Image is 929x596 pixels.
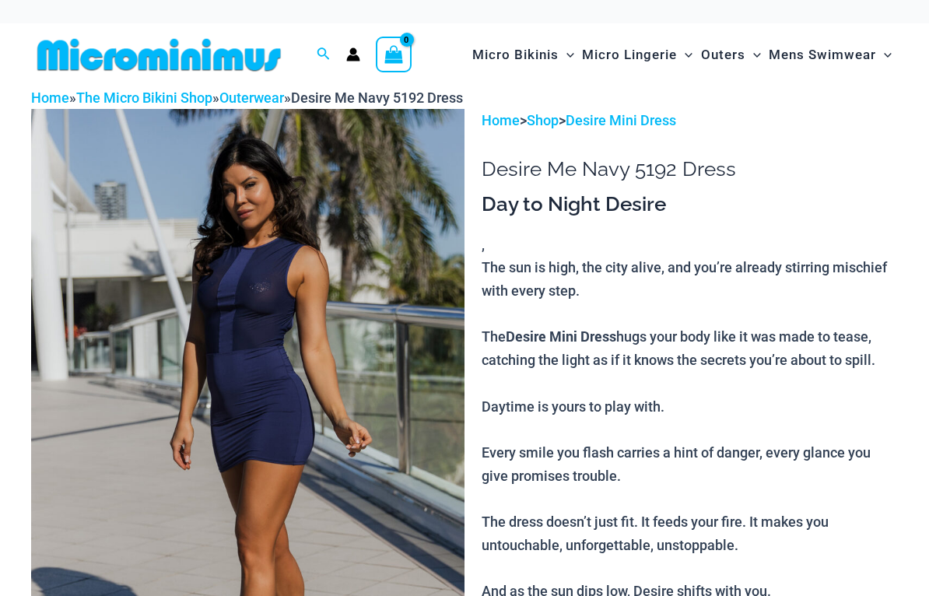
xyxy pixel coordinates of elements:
span: » » » [31,89,463,106]
a: The Micro Bikini Shop [76,89,212,106]
span: Desire Me Navy 5192 Dress [291,89,463,106]
nav: Site Navigation [466,29,898,81]
span: Menu Toggle [745,35,761,75]
span: Menu Toggle [876,35,892,75]
a: Outerwear [219,89,284,106]
span: Menu Toggle [559,35,574,75]
a: Home [31,89,69,106]
a: Shop [527,112,559,128]
a: Home [482,112,520,128]
a: Micro BikinisMenu ToggleMenu Toggle [468,31,578,79]
span: Outers [701,35,745,75]
span: Micro Bikinis [472,35,559,75]
a: Mens SwimwearMenu ToggleMenu Toggle [765,31,896,79]
a: Account icon link [346,47,360,61]
a: Micro LingerieMenu ToggleMenu Toggle [578,31,696,79]
span: Mens Swimwear [769,35,876,75]
h1: Desire Me Navy 5192 Dress [482,157,898,181]
b: Desire Mini Dress [506,327,616,345]
img: MM SHOP LOGO FLAT [31,37,287,72]
a: Search icon link [317,45,331,65]
span: Menu Toggle [677,35,692,75]
a: Desire Mini Dress [566,112,676,128]
span: Micro Lingerie [582,35,677,75]
a: View Shopping Cart, empty [376,37,412,72]
a: OutersMenu ToggleMenu Toggle [697,31,765,79]
p: > > [482,109,898,132]
h3: Day to Night Desire [482,191,898,218]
